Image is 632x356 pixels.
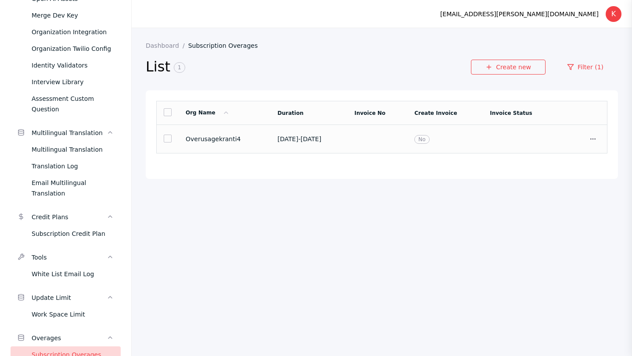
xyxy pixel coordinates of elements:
[414,110,457,116] a: Create Invoice
[32,43,114,54] div: Organization Twilio Config
[188,42,265,49] a: Subscription Overages
[354,110,385,116] a: Invoice No
[11,225,121,242] a: Subscription Credit Plan
[32,252,107,263] div: Tools
[174,62,185,73] span: 1
[32,269,114,279] div: White List Email Log
[11,266,121,282] a: White List Email Log
[32,77,114,87] div: Interview Library
[11,57,121,74] a: Identity Validators
[32,10,114,21] div: Merge Dev Key
[32,309,114,320] div: Work Space Limit
[414,135,429,144] span: No
[11,158,121,174] a: Translation Log
[11,24,121,40] a: Organization Integration
[32,292,107,303] div: Update Limit
[553,60,618,75] a: Filter (1)
[471,60,546,75] a: Create new
[11,7,121,24] a: Merge Dev Key
[186,110,230,116] a: Org Name
[440,9,599,19] div: [EMAIL_ADDRESS][PERSON_NAME][DOMAIN_NAME]
[606,6,621,22] div: K
[32,161,114,171] div: Translation Log
[11,141,121,158] a: Multilingual Translation
[32,178,114,199] div: Email Multilingual Translation
[146,42,188,49] a: Dashboard
[11,174,121,202] a: Email Multilingual Translation
[32,60,114,71] div: Identity Validators
[490,110,532,116] a: Invoice Status
[32,128,107,138] div: Multilingual Translation
[186,135,241,142] span: Overusagekranti4
[146,58,471,76] h2: List
[277,135,321,142] span: [DATE] - [DATE]
[32,333,107,343] div: Overages
[11,90,121,117] a: Assessment Custom Question
[32,27,114,37] div: Organization Integration
[32,212,107,222] div: Credit Plans
[11,40,121,57] a: Organization Twilio Config
[32,93,114,114] div: Assessment Custom Question
[270,101,347,125] td: Duration
[32,228,114,239] div: Subscription Credit Plan
[32,144,114,155] div: Multilingual Translation
[11,306,121,323] a: Work Space Limit
[11,74,121,90] a: Interview Library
